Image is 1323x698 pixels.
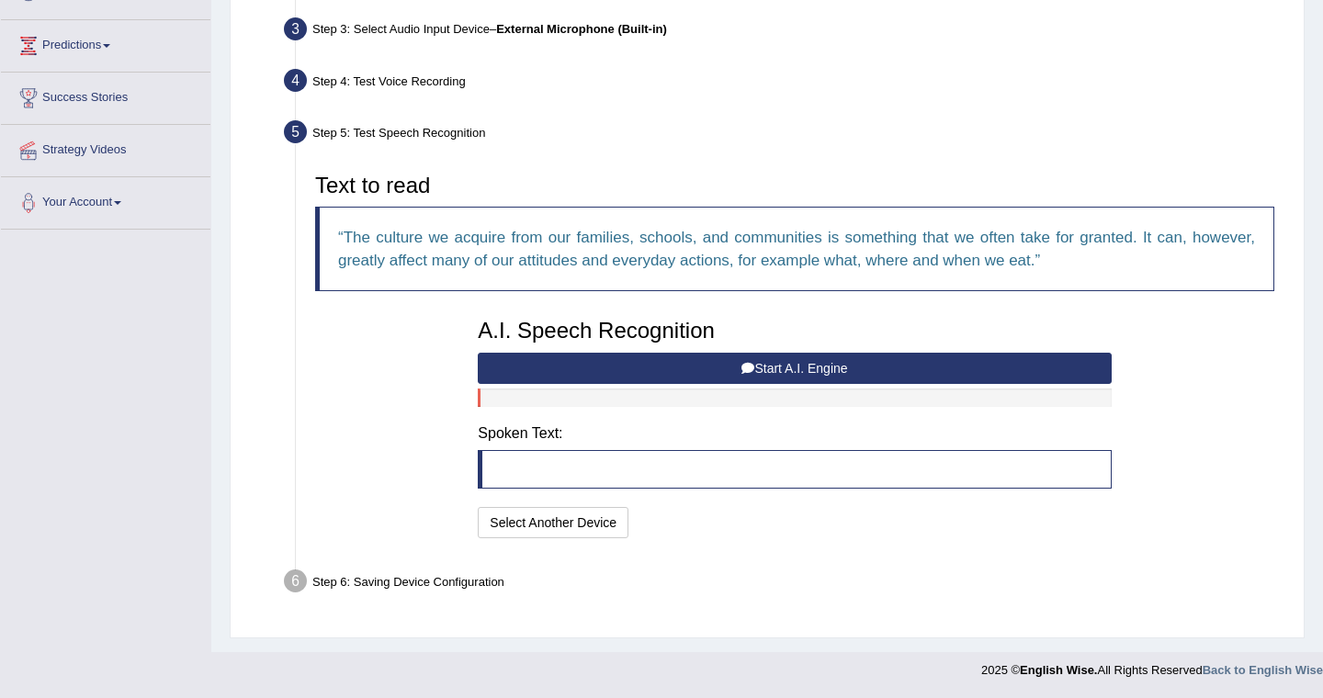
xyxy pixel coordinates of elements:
[478,507,628,538] button: Select Another Device
[276,564,1295,604] div: Step 6: Saving Device Configuration
[478,353,1111,384] button: Start A.I. Engine
[276,115,1295,155] div: Step 5: Test Speech Recognition
[276,63,1295,104] div: Step 4: Test Voice Recording
[1,125,210,171] a: Strategy Videos
[338,229,1255,269] q: The culture we acquire from our families, schools, and communities is something that we often tak...
[1203,663,1323,677] a: Back to English Wise
[315,174,1274,197] h3: Text to read
[1020,663,1097,677] strong: English Wise.
[478,425,1111,442] h4: Spoken Text:
[478,319,1111,343] h3: A.I. Speech Recognition
[981,652,1323,679] div: 2025 © All Rights Reserved
[1,73,210,118] a: Success Stories
[496,22,667,36] b: External Microphone (Built-in)
[276,12,1295,52] div: Step 3: Select Audio Input Device
[1,177,210,223] a: Your Account
[490,22,667,36] span: –
[1,20,210,66] a: Predictions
